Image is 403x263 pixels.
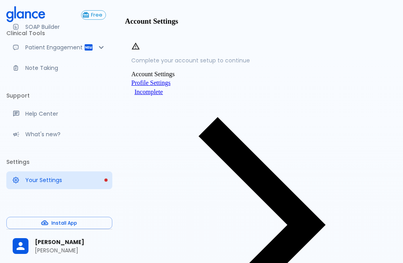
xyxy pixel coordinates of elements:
[125,17,397,26] h3: Account Settings
[6,152,112,171] li: Settings
[25,176,106,184] p: Your Settings
[35,238,106,246] span: [PERSON_NAME]
[6,126,112,143] div: Recent updates and feature releases
[6,86,112,105] li: Support
[131,79,170,86] span: Profile Settings
[6,217,112,229] button: Install App
[35,246,106,254] p: [PERSON_NAME]
[25,110,106,118] p: Help Center
[6,233,112,260] div: [PERSON_NAME][PERSON_NAME]
[88,12,106,18] span: Free
[6,39,112,56] div: Patient Reports & Referrals
[6,105,112,122] a: Get help from our support team
[6,59,112,77] a: Advanced note-taking
[131,56,390,64] p: Complete your account setup to continue
[25,130,106,138] p: What's new?
[25,64,106,72] p: Note Taking
[131,71,390,78] li: Account Settings
[81,10,106,20] button: Free
[6,171,112,189] a: Please complete account setup
[25,43,84,51] p: Patient Engagement
[6,24,112,43] li: Clinical Tools
[131,88,166,95] span: Incomplete
[81,10,112,20] a: Click to view or change your subscription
